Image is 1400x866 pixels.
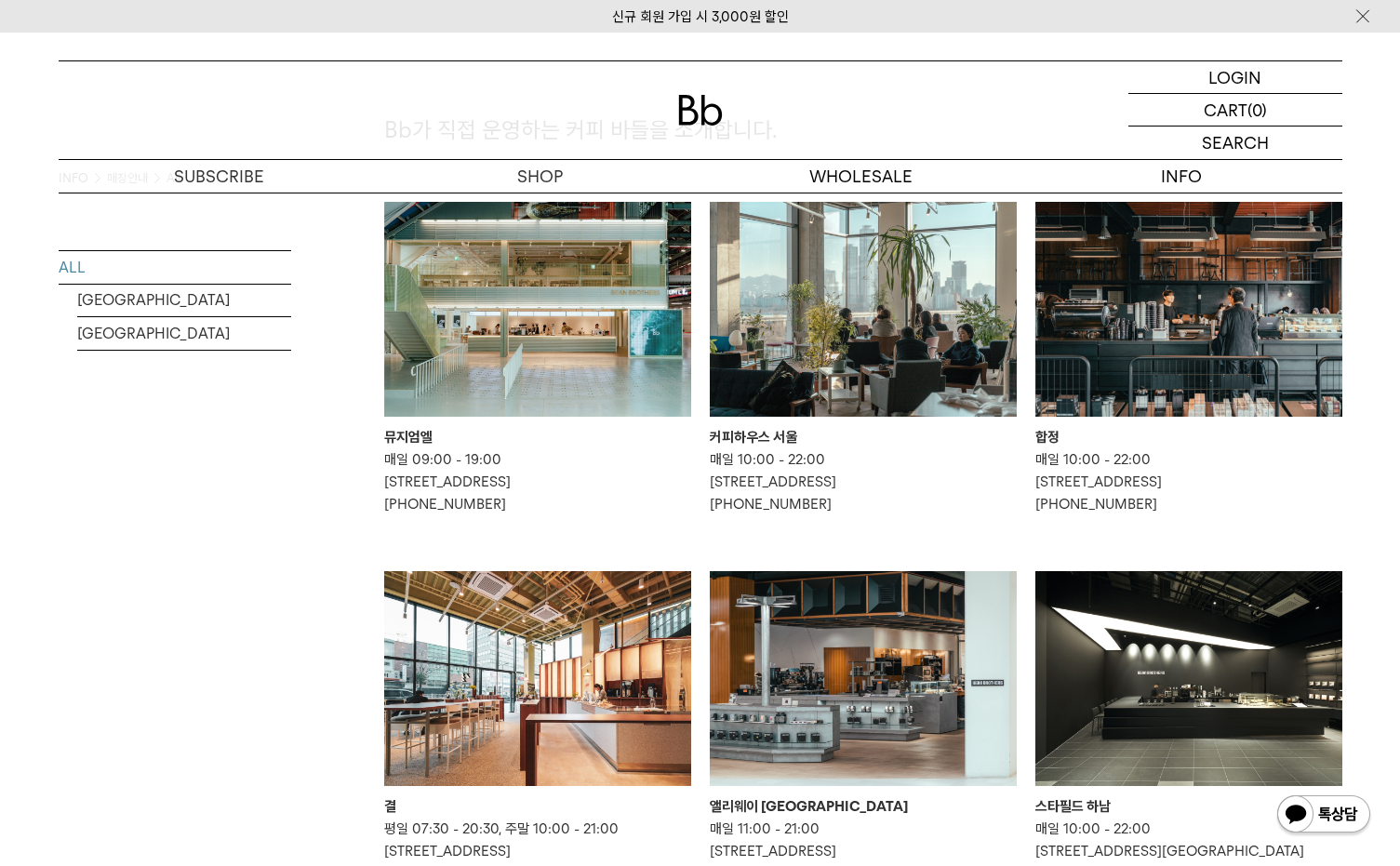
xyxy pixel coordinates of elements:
div: 결 [384,795,691,818]
a: 합정 합정 매일 10:00 - 22:00[STREET_ADDRESS][PHONE_NUMBER] [1035,202,1342,515]
p: CART [1204,94,1247,126]
img: 커피하우스 서울 [710,202,1017,417]
p: 매일 10:00 - 22:00 [STREET_ADDRESS] [PHONE_NUMBER] [1035,448,1342,515]
p: WHOLESALE [700,160,1021,193]
p: INFO [1021,160,1342,193]
a: CART (0) [1128,94,1342,127]
a: ALL [59,251,291,284]
a: [GEOGRAPHIC_DATA] [77,317,291,350]
a: 뮤지엄엘 뮤지엄엘 매일 09:00 - 19:00[STREET_ADDRESS][PHONE_NUMBER] [384,202,691,515]
div: 커피하우스 서울 [710,426,1017,448]
p: 매일 10:00 - 22:00 [STREET_ADDRESS] [PHONE_NUMBER] [710,448,1017,515]
img: 앨리웨이 인천 [710,571,1017,786]
p: SEARCH [1202,127,1269,159]
p: LOGIN [1208,61,1261,93]
a: [GEOGRAPHIC_DATA] [77,284,291,316]
p: (0) [1247,94,1267,126]
a: LOGIN [1128,61,1342,94]
img: 스타필드 하남 [1035,571,1342,786]
img: 뮤지엄엘 [384,202,691,417]
div: 앨리웨이 [GEOGRAPHIC_DATA] [710,795,1017,818]
div: 합정 [1035,426,1342,448]
a: SHOP [380,160,700,193]
a: 신규 회원 가입 시 3,000원 할인 [612,8,789,25]
img: 합정 [1035,202,1342,417]
img: 카카오톡 채널 1:1 채팅 버튼 [1275,793,1372,838]
p: 매일 09:00 - 19:00 [STREET_ADDRESS] [PHONE_NUMBER] [384,448,691,515]
img: 결 [384,571,691,786]
img: 로고 [678,95,723,126]
div: 스타필드 하남 [1035,795,1342,818]
div: 뮤지엄엘 [384,426,691,448]
a: 커피하우스 서울 커피하우스 서울 매일 10:00 - 22:00[STREET_ADDRESS][PHONE_NUMBER] [710,202,1017,515]
a: SUBSCRIBE [59,160,380,193]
